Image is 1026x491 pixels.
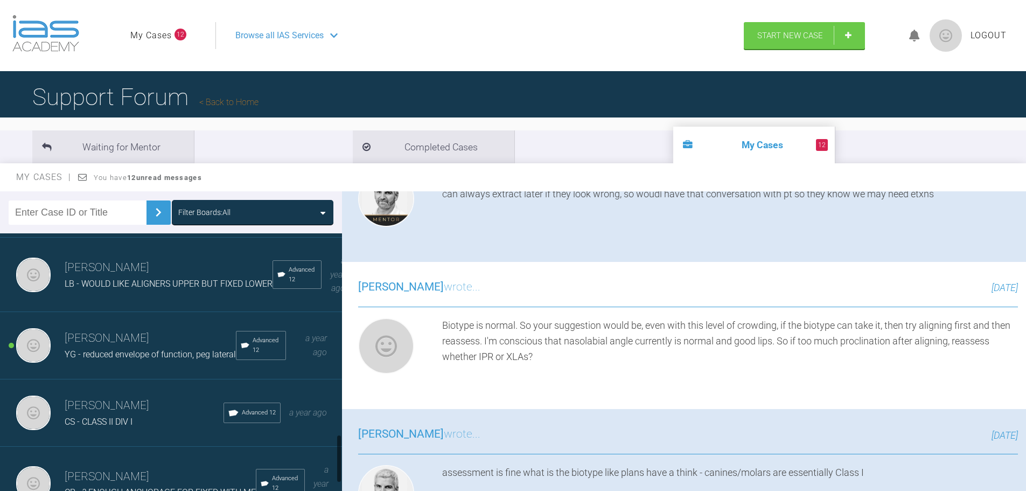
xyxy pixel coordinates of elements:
span: [DATE] [992,430,1018,441]
span: My Cases [16,172,72,182]
h3: [PERSON_NAME] [65,259,273,277]
span: CS - CLASS II DIV I [65,417,132,427]
img: chevronRight.28bd32b0.svg [150,204,167,221]
span: YG - reduced envelope of function, peg lateral [65,349,236,359]
a: Start New Case [744,22,865,49]
span: [DATE] [992,282,1018,293]
span: Advanced 12 [253,336,281,355]
img: Sarah Gatley [358,318,414,374]
span: a year ago [305,333,327,357]
a: My Cases [130,29,172,43]
img: profile.png [930,19,962,52]
span: LB - WOULD LIKE ALIGNERS UPPER BUT FIXED LOWER [65,279,273,289]
h3: wrote... [358,425,480,444]
span: Start New Case [757,31,823,40]
li: My Cases [673,127,835,163]
h3: [PERSON_NAME] [65,397,224,415]
span: 12 [816,139,828,151]
img: Sarah Gatley [16,396,51,430]
span: 12 [175,29,186,40]
h3: [PERSON_NAME] [65,468,256,486]
strong: 12 unread messages [127,174,202,182]
h3: [PERSON_NAME] [65,329,236,348]
li: Completed Cases [353,130,514,163]
div: Filter Boards: All [178,206,231,218]
img: Sarah Gatley [16,328,51,363]
a: Logout [971,29,1007,43]
span: [PERSON_NAME] [358,427,444,440]
img: Ross Hobson [358,171,414,227]
li: Waiting for Mentor [32,130,194,163]
span: a year ago [330,255,345,293]
a: Back to Home [199,97,259,107]
h1: Support Forum [32,78,259,116]
span: You have [94,174,202,182]
input: Enter Case ID or Title [9,200,146,225]
h3: wrote... [358,278,480,296]
span: Advanced 12 [242,408,276,418]
span: [PERSON_NAME] [358,280,444,293]
img: logo-light.3e3ef733.png [12,15,79,52]
span: Browse all IAS Services [235,29,324,43]
div: yep - and i agree on pot soft tissue the 'accepted norm' is something like 5mm change in [MEDICAL... [442,171,1018,231]
div: Biotype is normal. So your suggestion would be, even with this level of crowding, if the biotype ... [442,318,1018,378]
span: Advanced 12 [289,265,317,285]
span: a year ago [289,407,327,418]
img: Sarah Gatley [16,258,51,292]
